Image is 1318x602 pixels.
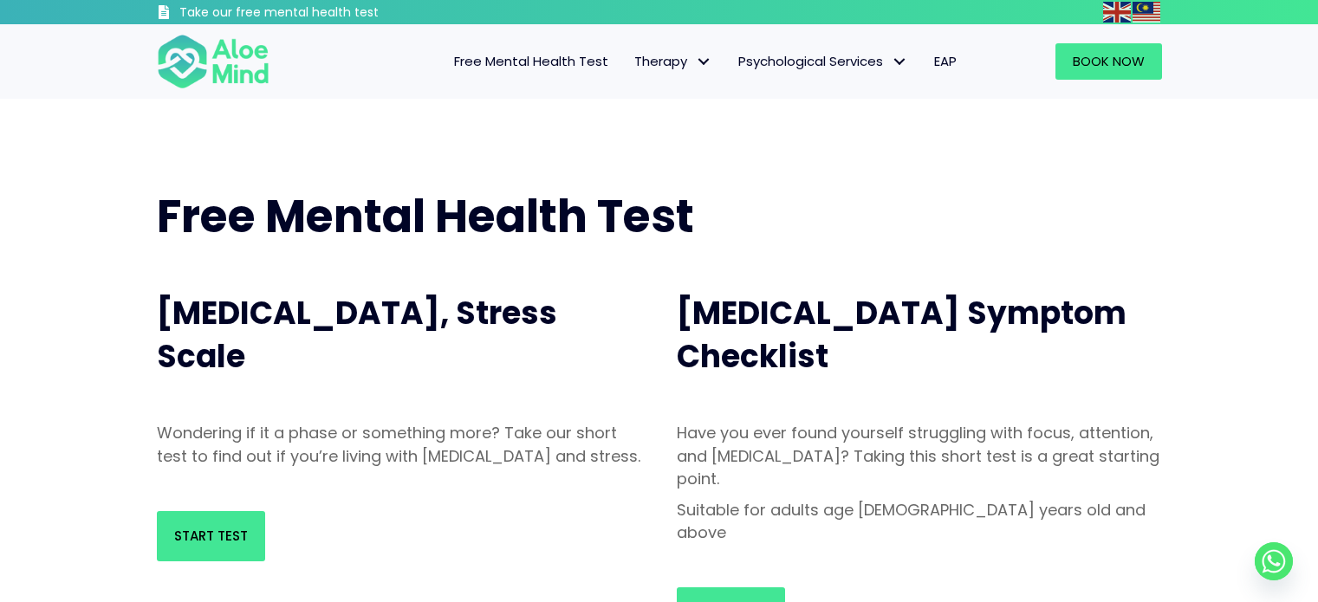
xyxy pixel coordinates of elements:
span: [MEDICAL_DATA], Stress Scale [157,291,557,379]
span: Start Test [174,527,248,545]
p: Suitable for adults age [DEMOGRAPHIC_DATA] years old and above [677,499,1162,544]
img: Aloe mind Logo [157,33,269,90]
span: Free Mental Health Test [157,184,694,248]
a: English [1103,2,1133,22]
a: Free Mental Health Test [441,43,621,80]
span: Book Now [1073,52,1145,70]
a: Psychological ServicesPsychological Services: submenu [725,43,921,80]
a: Whatsapp [1255,542,1293,580]
span: Free Mental Health Test [454,52,608,70]
h3: Take our free mental health test [179,4,471,22]
nav: Menu [292,43,970,80]
img: ms [1133,2,1160,23]
span: Therapy [634,52,712,70]
a: TherapyTherapy: submenu [621,43,725,80]
a: EAP [921,43,970,80]
span: Psychological Services [738,52,908,70]
span: Therapy: submenu [691,49,717,74]
span: EAP [934,52,957,70]
a: Book Now [1055,43,1162,80]
a: Take our free mental health test [157,4,471,24]
a: Start Test [157,511,265,561]
p: Wondering if it a phase or something more? Take our short test to find out if you’re living with ... [157,422,642,467]
span: Psychological Services: submenu [887,49,912,74]
span: [MEDICAL_DATA] Symptom Checklist [677,291,1126,379]
p: Have you ever found yourself struggling with focus, attention, and [MEDICAL_DATA]? Taking this sh... [677,422,1162,489]
img: en [1103,2,1131,23]
a: Malay [1133,2,1162,22]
